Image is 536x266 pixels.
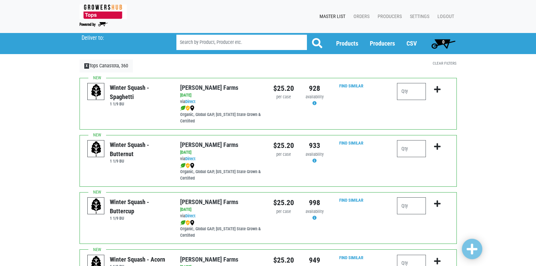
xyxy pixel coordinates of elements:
[190,163,194,168] img: map_marker-0e94453035b3232a4d21701695807de9.png
[110,101,170,106] h6: 1 1/9 BU
[304,83,325,94] div: 928
[306,152,324,157] span: availability
[180,99,263,105] div: via
[180,141,238,148] a: [PERSON_NAME] Farms
[407,40,417,47] a: CSV
[185,99,195,104] a: Direct
[180,256,238,263] a: [PERSON_NAME] Farms
[186,105,190,111] img: safety-e55c860ca8c00a9c171001a62a92dabd.png
[348,10,372,23] a: Orders
[370,40,395,47] a: Producers
[273,197,294,208] div: $25.20
[185,156,195,161] a: Direct
[180,156,263,162] div: via
[336,40,358,47] a: Products
[110,216,170,221] h6: 1 1/9 BU
[88,198,105,215] img: placeholder-variety-43d6402dacf2d531de610a020419775a.svg
[304,140,325,151] div: 933
[88,140,105,157] img: placeholder-variety-43d6402dacf2d531de610a020419775a.svg
[88,83,105,100] img: placeholder-variety-43d6402dacf2d531de610a020419775a.svg
[82,35,159,41] p: Deliver to:
[110,140,170,159] div: Winter Squash - Butternut
[180,105,186,111] img: leaf-e5c59151409436ccce96b2ca1b28e03c.png
[397,140,426,157] input: Qty
[273,83,294,94] div: $25.20
[397,197,426,214] input: Qty
[190,105,194,111] img: map_marker-0e94453035b3232a4d21701695807de9.png
[180,92,263,99] div: [DATE]
[180,198,238,205] a: [PERSON_NAME] Farms
[304,197,325,208] div: 998
[273,140,294,151] div: $25.20
[273,209,294,215] div: per case
[180,84,238,91] a: [PERSON_NAME] Farms
[180,219,263,239] div: Organic, Global GAP, [US_STATE] State Grown & Certified
[110,159,170,164] h6: 1 1/9 BU
[80,22,108,27] img: Powered by Big Wheelbarrow
[442,39,445,45] span: 0
[180,162,263,182] div: Organic, Global GAP, [US_STATE] State Grown & Certified
[306,209,324,214] span: availability
[80,4,127,19] img: 279edf242af8f9d49a69d9d2afa010fb.png
[433,61,456,66] a: Clear Filters
[190,220,194,226] img: map_marker-0e94453035b3232a4d21701695807de9.png
[185,213,195,218] a: Direct
[180,220,186,226] img: leaf-e5c59151409436ccce96b2ca1b28e03c.png
[428,37,459,50] a: 0
[186,163,190,168] img: safety-e55c860ca8c00a9c171001a62a92dabd.png
[180,163,186,168] img: leaf-e5c59151409436ccce96b2ca1b28e03c.png
[339,198,363,203] a: Find Similar
[339,140,363,146] a: Find Similar
[110,83,170,101] div: Winter Squash - Spaghetti
[273,255,294,266] div: $25.20
[176,35,307,50] input: Search by Product, Producer etc.
[314,10,348,23] a: Master List
[404,10,432,23] a: Settings
[110,255,165,264] div: Winter Squash - Acorn
[432,10,457,23] a: Logout
[84,63,89,69] span: X
[80,60,133,72] a: XTops Canastota, 360
[180,206,263,213] div: [DATE]
[180,149,263,156] div: [DATE]
[180,105,263,124] div: Organic, Global GAP, [US_STATE] State Grown & Certified
[339,255,363,260] a: Find Similar
[372,10,404,23] a: Producers
[304,255,325,266] div: 949
[273,94,294,100] div: per case
[180,213,263,219] div: via
[339,83,363,88] a: Find Similar
[273,151,294,158] div: per case
[110,197,170,216] div: Winter Squash - Buttercup
[397,83,426,100] input: Qty
[186,220,190,226] img: safety-e55c860ca8c00a9c171001a62a92dabd.png
[82,33,164,41] span: Tops Canastota, 360 (NY-5 & Oxbow Rd, Lenox, NY 13032, USA)
[306,94,324,99] span: availability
